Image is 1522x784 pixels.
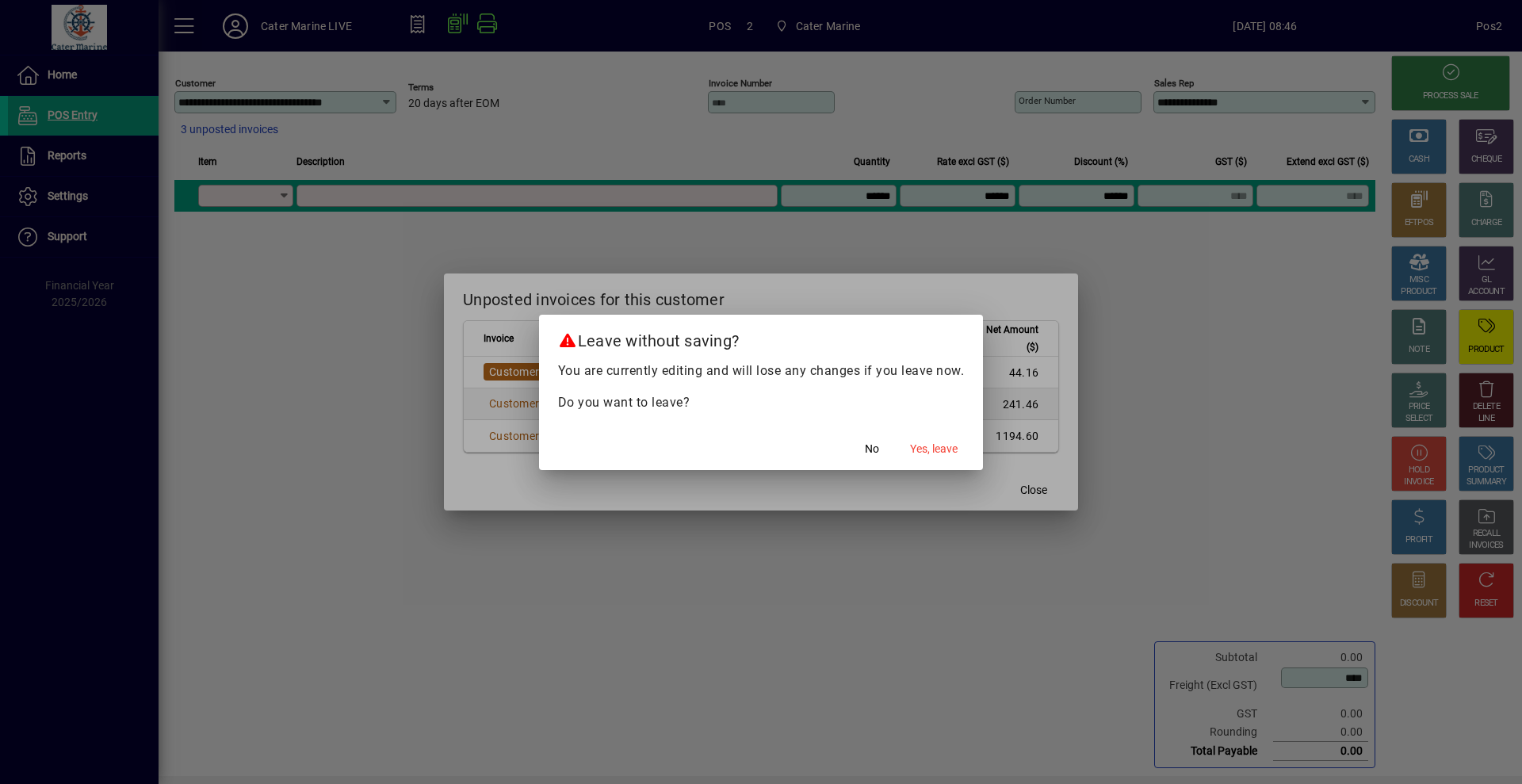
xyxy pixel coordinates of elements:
[847,435,897,464] button: No
[910,441,958,457] span: Yes, leave
[539,315,984,361] h2: Leave without saving?
[865,441,879,457] span: No
[904,435,964,464] button: Yes, leave
[558,393,965,412] p: Do you want to leave?
[558,361,965,381] p: You are currently editing and will lose any changes if you leave now.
